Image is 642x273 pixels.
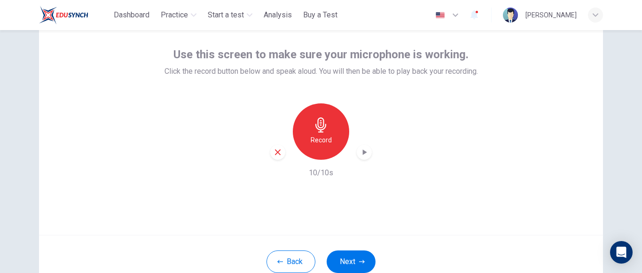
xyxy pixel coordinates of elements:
[39,6,110,24] a: ELTC logo
[173,47,469,62] span: Use this screen to make sure your microphone is working.
[293,103,349,160] button: Record
[39,6,88,24] img: ELTC logo
[303,9,337,21] span: Buy a Test
[309,167,333,179] h6: 10/10s
[311,134,332,146] h6: Record
[434,12,446,19] img: en
[110,7,153,23] button: Dashboard
[260,7,296,23] button: Analysis
[114,9,149,21] span: Dashboard
[503,8,518,23] img: Profile picture
[264,9,292,21] span: Analysis
[327,250,376,273] button: Next
[208,9,244,21] span: Start a test
[161,9,188,21] span: Practice
[157,7,200,23] button: Practice
[266,250,315,273] button: Back
[299,7,341,23] button: Buy a Test
[610,241,633,264] div: Open Intercom Messenger
[525,9,577,21] div: [PERSON_NAME]
[164,66,478,77] span: Click the record button below and speak aloud. You will then be able to play back your recording.
[204,7,256,23] button: Start a test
